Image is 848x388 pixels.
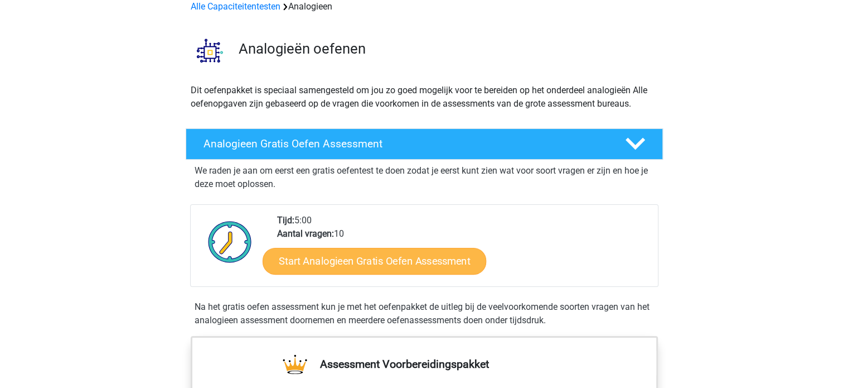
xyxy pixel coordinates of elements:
[191,1,280,12] a: Alle Capaciteitentesten
[239,40,654,58] h3: Analogieën oefenen
[277,228,334,239] b: Aantal vragen:
[203,137,607,150] h4: Analogieen Gratis Oefen Assessment
[277,215,294,226] b: Tijd:
[269,214,657,286] div: 5:00 10
[263,247,486,274] a: Start Analogieen Gratis Oefen Assessment
[202,214,258,270] img: Klok
[181,128,667,160] a: Analogieen Gratis Oefen Assessment
[186,27,234,74] img: analogieen
[190,300,658,327] div: Na het gratis oefen assessment kun je met het oefenpakket de uitleg bij de veelvoorkomende soorte...
[191,84,658,111] p: Dit oefenpakket is speciaal samengesteld om jou zo goed mogelijk voor te bereiden op het onderdee...
[195,164,654,191] p: We raden je aan om eerst een gratis oefentest te doen zodat je eerst kunt zien wat voor soort vra...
